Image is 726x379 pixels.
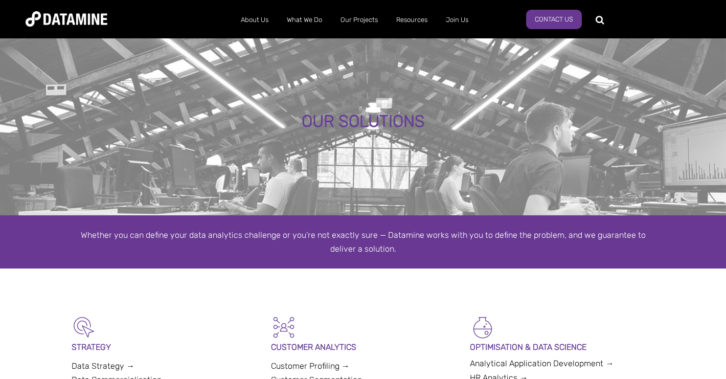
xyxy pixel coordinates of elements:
p: STRATEGY [72,340,256,354]
a: About Us [232,7,278,33]
a: Data Strategy → [72,361,134,371]
img: Customer Analytics [271,315,297,340]
a: Join Us [437,7,478,33]
a: Our Projects [331,7,387,33]
img: Optimisation & Data Science [470,315,495,340]
a: Customer Profiling → [271,361,350,371]
a: Analytical Application Development → [470,359,614,368]
a: Resources [387,7,437,33]
div: OUR SOLUTIONS [86,113,641,131]
p: OPTIMISATION & DATA SCIENCE [470,340,654,354]
div: Whether you can define your data analytics challenge or you’re not exactly sure — Datamine works ... [72,228,654,256]
a: Contact Us [526,10,582,29]
p: CUSTOMER ANALYTICS [271,340,456,354]
img: Datamine [26,11,107,27]
img: Strategy-1 [72,315,97,340]
a: What We Do [278,7,331,33]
